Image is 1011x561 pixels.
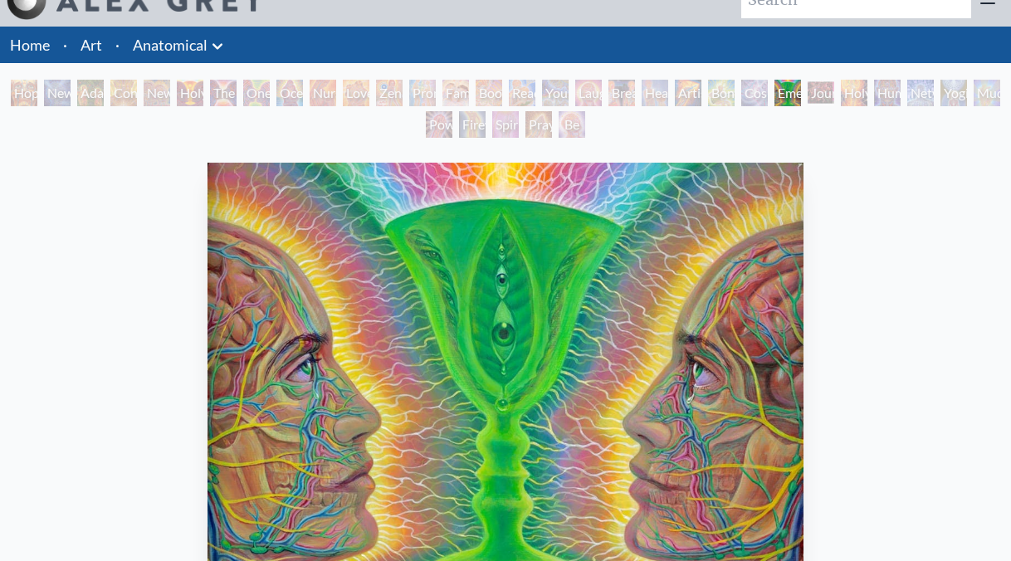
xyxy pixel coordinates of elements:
[243,80,270,106] div: One Taste
[476,80,502,106] div: Boo-boo
[774,80,801,106] div: Emerald Grail
[343,80,369,106] div: Love Circuit
[575,80,602,106] div: Laughing Man
[675,80,701,106] div: Artist's Hand
[10,36,50,54] a: Home
[459,111,486,138] div: Firewalking
[492,111,519,138] div: Spirit Animates the Flesh
[940,80,967,106] div: Yogi & the Möbius Sphere
[133,33,208,56] a: Anatomical
[44,80,71,106] div: New Man [DEMOGRAPHIC_DATA]: [DEMOGRAPHIC_DATA] Mind
[808,80,834,106] div: Journey of the Wounded Healer
[841,80,867,106] div: Holy Fire
[81,33,102,56] a: Art
[11,80,37,106] div: Hope
[144,80,170,106] div: New Man New Woman
[741,80,768,106] div: Cosmic Lovers
[525,111,552,138] div: Praying Hands
[708,80,735,106] div: Bond
[426,111,452,138] div: Power to the Peaceful
[110,80,137,106] div: Contemplation
[409,80,436,106] div: Promise
[109,27,126,63] li: ·
[542,80,569,106] div: Young & Old
[177,80,203,106] div: Holy Grail
[974,80,1000,106] div: Mudra
[608,80,635,106] div: Breathing
[276,80,303,106] div: Ocean of Love Bliss
[509,80,535,106] div: Reading
[210,80,237,106] div: The Kiss
[77,80,104,106] div: Adam & Eve
[559,111,585,138] div: Be a Good Human Being
[56,27,74,63] li: ·
[442,80,469,106] div: Family
[874,80,901,106] div: Human Geometry
[642,80,668,106] div: Healing
[376,80,403,106] div: Zena Lotus
[907,80,934,106] div: Networks
[310,80,336,106] div: Nursing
